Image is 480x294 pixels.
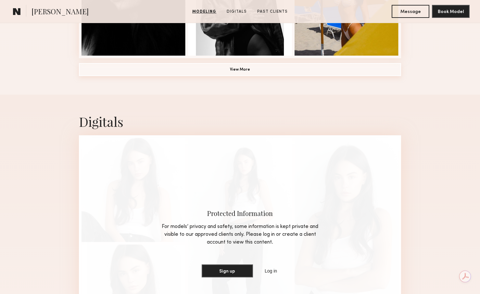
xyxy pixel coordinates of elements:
span: [PERSON_NAME] [32,7,89,18]
button: Sign up [202,264,253,277]
a: Book Model [432,8,470,14]
a: Past Clients [255,9,290,15]
div: Protected Information [157,209,323,218]
button: Message [392,5,429,18]
button: Book Model [432,5,470,18]
a: Log in [263,267,278,275]
div: For models’ privacy and safety, some information is kept private and visible to our approved clie... [157,223,323,246]
a: Modeling [190,9,219,15]
div: Digitals [79,113,401,130]
a: Digitals [224,9,249,15]
button: View More [79,63,401,76]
